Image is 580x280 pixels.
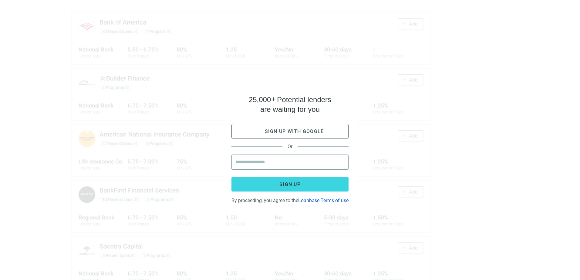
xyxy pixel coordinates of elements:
[298,198,349,203] a: Loanbase Terms of use
[231,177,349,192] button: Sign up
[282,144,298,149] span: Or
[249,95,331,114] h4: Potential lenders are waiting for you
[231,196,349,203] div: By proceeding, you agree to the
[249,95,271,104] span: 25,000
[271,95,275,103] span: +
[265,128,324,134] span: Sign up with google
[231,124,349,138] button: Sign up with google
[279,182,301,187] span: Sign up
